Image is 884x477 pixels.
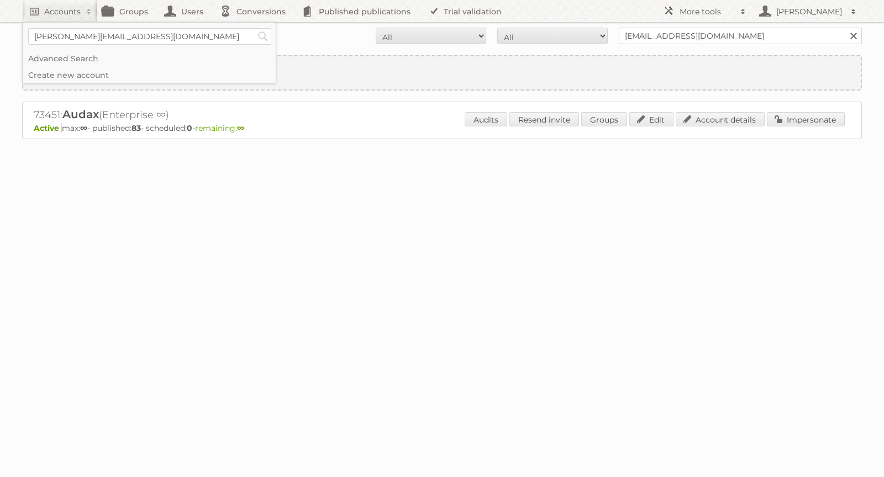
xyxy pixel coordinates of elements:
h2: More tools [680,6,735,17]
a: Advanced Search [23,50,276,67]
a: Create new account [23,56,861,89]
a: Audits [465,112,507,126]
strong: ∞ [80,123,87,133]
strong: 0 [187,123,192,133]
input: Search [255,28,271,45]
a: Resend invite [509,112,579,126]
a: Create new account [23,67,276,83]
a: Account details [676,112,765,126]
h2: [PERSON_NAME] [773,6,845,17]
p: max: - published: - scheduled: - [34,123,850,133]
span: Active [34,123,62,133]
h2: 73451: (Enterprise ∞) [34,108,420,122]
span: Audax [62,108,99,121]
a: Impersonate [767,112,845,126]
h2: Accounts [44,6,81,17]
strong: 83 [131,123,141,133]
a: Edit [629,112,673,126]
a: Groups [581,112,627,126]
strong: ∞ [237,123,244,133]
span: remaining: [195,123,244,133]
